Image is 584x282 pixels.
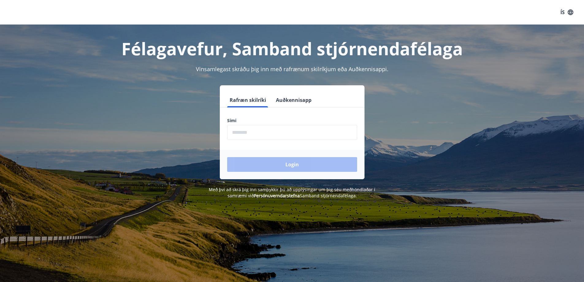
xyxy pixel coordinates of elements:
button: Auðkennisapp [273,93,314,107]
label: Sími [227,118,357,124]
span: Vinsamlegast skráðu þig inn með rafrænum skilríkjum eða Auðkennisappi. [196,65,388,73]
button: ÍS [557,7,577,18]
button: Rafræn skilríki [227,93,269,107]
span: Með því að skrá þig inn samþykkir þú að upplýsingar um þig séu meðhöndlaðar í samræmi við Samband... [209,187,375,199]
a: Persónuverndarstefna [254,193,300,199]
h1: Félagavefur, Samband stjórnendafélaga [79,37,506,60]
